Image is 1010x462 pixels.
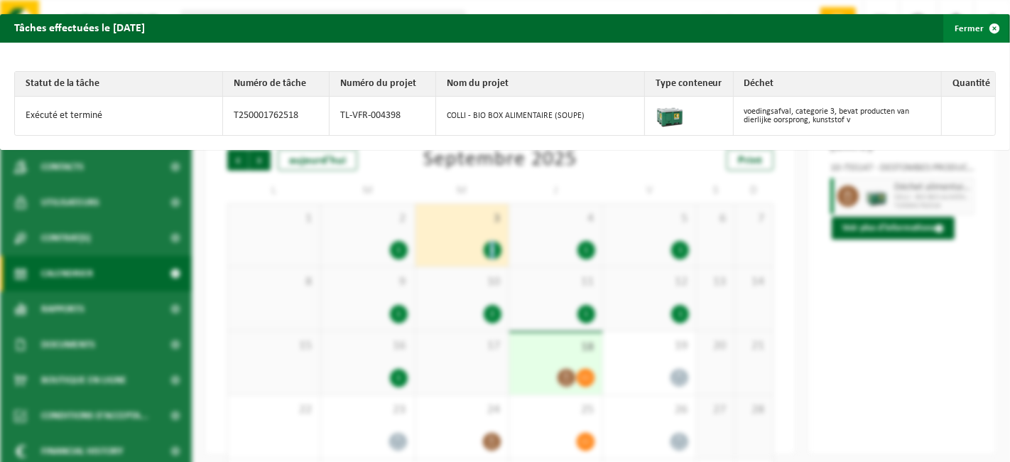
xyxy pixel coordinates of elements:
th: Quantité [942,72,995,97]
th: Numéro du projet [330,72,436,97]
td: T250001762518 [223,97,330,135]
th: Déchet [734,72,942,97]
th: Nom du projet [436,72,644,97]
th: Statut de la tâche [15,72,223,97]
button: Fermer [943,14,1009,43]
th: Type conteneur [645,72,734,97]
td: COLLI - BIO BOX ALIMENTAIRE (SOUPE) [436,97,644,135]
th: Numéro de tâche [223,72,330,97]
img: PB-LB-0680-HPE-GN-01 [656,100,684,129]
td: voedingsafval, categorie 3, bevat producten van dierlijke oorsprong, kunststof v [734,97,942,135]
td: Exécuté et terminé [15,97,223,135]
td: TL-VFR-004398 [330,97,436,135]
